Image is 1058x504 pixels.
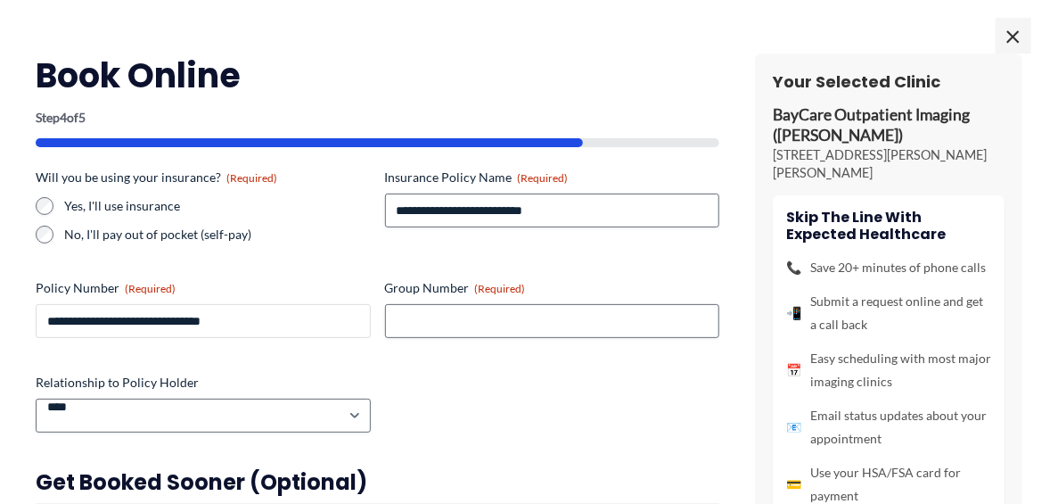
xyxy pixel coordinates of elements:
[786,359,801,382] span: 📅
[773,71,1005,92] h3: Your Selected Clinic
[36,374,371,392] label: Relationship to Policy Holder
[36,279,371,297] label: Policy Number
[125,282,176,295] span: (Required)
[786,256,801,279] span: 📞
[36,54,719,97] h2: Book Online
[786,473,801,496] span: 💳
[36,112,719,124] p: Step of
[786,347,991,393] li: Easy scheduling with most major imaging clinics
[786,256,991,279] li: Save 20+ minutes of phone calls
[475,282,526,295] span: (Required)
[385,279,720,297] label: Group Number
[385,169,720,186] label: Insurance Policy Name
[64,197,371,215] label: Yes, I'll use insurance
[786,404,991,450] li: Email status updates about your appointment
[786,416,801,439] span: 📧
[773,105,1005,146] p: BayCare Outpatient Imaging ([PERSON_NAME])
[226,171,277,185] span: (Required)
[786,290,991,336] li: Submit a request online and get a call back
[786,209,991,243] h4: Skip the line with Expected Healthcare
[518,171,569,185] span: (Required)
[786,302,801,325] span: 📲
[64,226,371,244] label: No, I'll pay out of pocket (self-pay)
[60,110,67,125] span: 4
[36,169,277,186] legend: Will you be using your insurance?
[996,18,1031,54] span: ×
[36,468,719,496] h3: Get booked sooner (optional)
[773,146,1005,182] p: [STREET_ADDRESS][PERSON_NAME][PERSON_NAME]
[78,110,86,125] span: 5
